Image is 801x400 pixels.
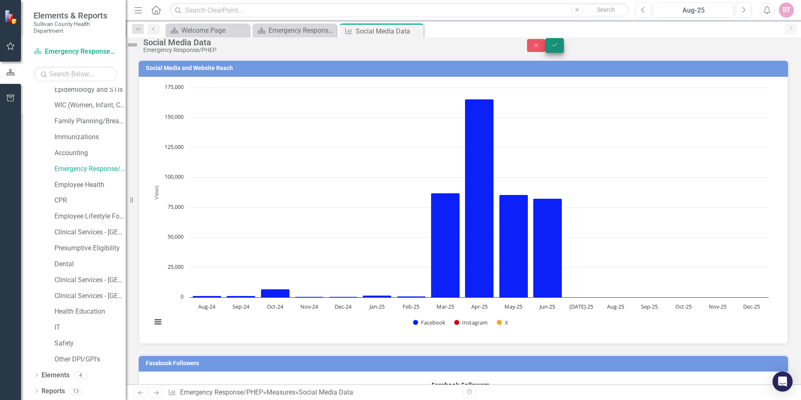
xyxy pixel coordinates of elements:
[152,316,164,328] button: View chart menu, Chart
[168,263,183,270] text: 25,000
[641,303,658,310] text: Sep-25
[255,25,334,36] a: Emergency Response/PHEP Welcome Page
[54,180,126,190] a: Employee Health
[675,303,692,310] text: Oct-25
[432,381,489,389] text: Facebook Followers
[54,291,126,301] a: Clinical Services - [GEOGRAPHIC_DATA]
[198,303,216,310] text: Aug-24
[471,303,488,310] text: Apr-25
[369,303,385,310] text: Jan-25
[299,388,353,396] div: Social Media Data
[165,143,183,151] text: 125,000
[533,198,562,297] path: Jun-25, 82,414. Facebook.
[34,47,117,57] a: Emergency Response/PHEP
[300,303,318,310] text: Nov-24
[54,323,126,332] a: IT
[41,371,70,380] a: Elements
[233,303,250,310] text: Sep-24
[585,4,627,16] button: Search
[69,387,83,395] div: 13
[227,296,256,297] path: Sep-24, 1,300. Facebook.
[54,132,126,142] a: Immunizations
[152,185,160,200] text: Views
[168,203,183,210] text: 75,000
[193,88,752,298] g: Facebook, bar series 1 of 3 with 17 bars.
[181,293,183,300] text: 0
[329,296,358,297] path: Dec-24, 446. Facebook.
[773,371,793,392] div: Open Intercom Messenger
[54,212,126,221] a: Employee Lifestyle Focus
[54,196,126,205] a: CPR
[413,319,445,326] button: Show Facebook
[335,303,352,310] text: Dec-24
[709,303,726,310] text: Nov-25
[267,303,284,310] text: Oct-24
[193,296,222,297] path: Aug-24, 1,400. Facebook.
[54,164,126,174] a: Emergency Response/PHEP
[168,233,183,240] text: 50,000
[165,173,183,180] text: 100,000
[497,319,508,326] button: Show X
[54,85,126,95] a: Epidemiology and STIs
[654,3,734,18] button: Aug-25
[779,3,794,18] button: BT
[168,25,247,36] a: Welcome Page
[146,360,784,366] h3: Facebook Followers
[54,101,126,110] a: WIC (Women, Infant, Child)
[504,303,522,310] text: May-25
[54,339,126,348] a: Safety
[165,113,183,120] text: 150,000
[569,303,593,310] text: [DATE]-25
[54,148,126,158] a: Accounting
[54,275,126,285] a: Clinical Services - [GEOGRAPHIC_DATA]
[147,83,779,335] div: Chart. Highcharts interactive chart.
[54,260,126,269] a: Dental
[54,244,126,253] a: Presumptive Eligibility
[363,295,392,297] path: Jan-25, 1,600. Facebook.
[147,83,773,335] svg: Interactive chart
[462,319,488,326] text: Instagram
[743,303,760,310] text: Dec-25
[465,99,494,297] path: Apr-25, 165,467. Facebook.
[295,296,324,297] path: Nov-24, 521. Facebook.
[54,355,126,364] a: Other DPI/GPI's
[74,371,87,379] div: 4
[54,228,126,237] a: Clinical Services - [GEOGRAPHIC_DATA] ([PERSON_NAME])
[437,303,454,310] text: Mar-25
[54,307,126,317] a: Health Education
[597,6,615,13] span: Search
[403,303,419,310] text: Feb-25
[54,117,126,126] a: Family Planning/Breast and Cervical
[126,38,139,52] img: Not Defined
[454,319,487,326] button: Show Instagram
[170,3,629,18] input: Search ClearPoint...
[431,193,460,297] path: Mar-25, 87,000. Facebook.
[656,5,731,16] div: Aug-25
[4,10,19,24] img: ClearPoint Strategy
[499,195,528,297] path: May-25, 85,639. Facebook.
[397,296,426,297] path: Feb-25, 953. Facebook.
[34,10,117,21] span: Elements & Reports
[181,25,247,36] div: Welcome Page
[168,388,457,397] div: » »
[266,388,295,396] a: Measures
[143,38,510,47] div: Social Media Data
[165,83,183,91] text: 175,000
[34,67,117,81] input: Search Below...
[143,47,510,53] div: Emergency Response/PHEP
[607,303,624,310] text: Aug-25
[146,65,784,71] h3: Social Media and Website Reach
[34,21,117,34] small: Sullivan County Health Department
[180,388,263,396] a: Emergency Response/PHEP
[356,26,421,36] div: Social Media Data
[261,289,290,297] path: Oct-24, 6,700. Facebook.
[269,25,334,36] div: Emergency Response/PHEP Welcome Page
[539,303,555,310] text: Jun-25
[41,387,65,396] a: Reports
